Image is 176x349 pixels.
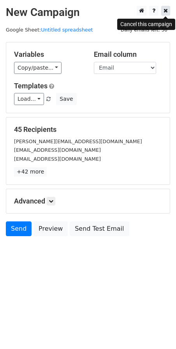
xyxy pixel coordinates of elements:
h5: Variables [14,50,82,59]
a: Preview [33,221,68,236]
a: Templates [14,82,48,90]
a: +42 more [14,167,47,177]
a: Send Test Email [70,221,129,236]
iframe: Chat Widget [137,312,176,349]
a: Copy/paste... [14,62,62,74]
small: [PERSON_NAME][EMAIL_ADDRESS][DOMAIN_NAME] [14,139,142,144]
h2: New Campaign [6,6,170,19]
h5: Advanced [14,197,162,205]
a: Untitled spreadsheet [41,27,93,33]
div: Cancel this campaign [117,19,175,30]
small: [EMAIL_ADDRESS][DOMAIN_NAME] [14,147,101,153]
small: [EMAIL_ADDRESS][DOMAIN_NAME] [14,156,101,162]
small: Google Sheet: [6,27,93,33]
button: Save [56,93,76,105]
h5: 45 Recipients [14,125,162,134]
a: Send [6,221,32,236]
a: Load... [14,93,44,105]
h5: Email column [94,50,162,59]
